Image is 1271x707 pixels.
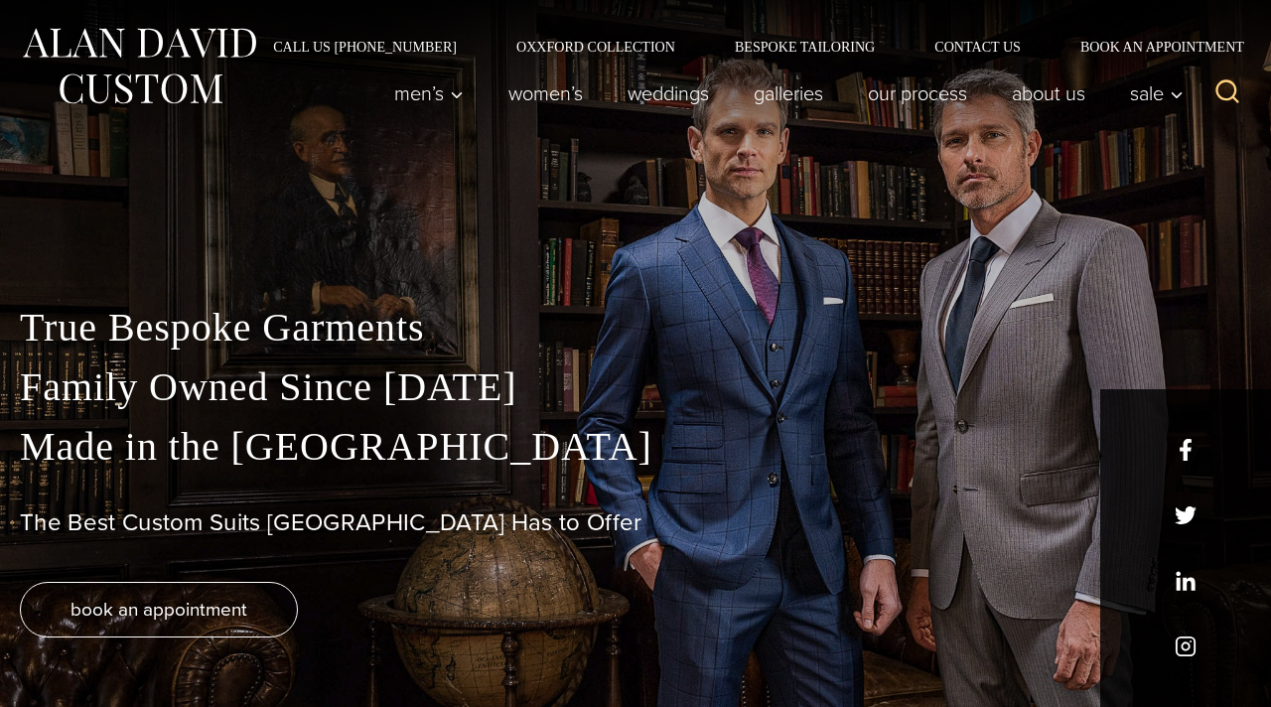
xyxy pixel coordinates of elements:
h1: The Best Custom Suits [GEOGRAPHIC_DATA] Has to Offer [20,508,1251,537]
nav: Primary Navigation [372,73,1195,113]
p: True Bespoke Garments Family Owned Since [DATE] Made in the [GEOGRAPHIC_DATA] [20,298,1251,477]
a: Women’s [487,73,606,113]
a: Call Us [PHONE_NUMBER] [243,40,487,54]
a: Galleries [732,73,846,113]
a: Oxxford Collection [487,40,705,54]
span: Sale [1130,83,1184,103]
a: Our Process [846,73,990,113]
a: Book an Appointment [1051,40,1251,54]
img: Alan David Custom [20,22,258,110]
span: book an appointment [71,595,247,624]
a: weddings [606,73,732,113]
span: Men’s [394,83,464,103]
a: Contact Us [905,40,1051,54]
button: View Search Form [1203,70,1251,117]
a: Bespoke Tailoring [705,40,905,54]
nav: Secondary Navigation [243,40,1251,54]
a: book an appointment [20,582,298,637]
a: About Us [990,73,1108,113]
